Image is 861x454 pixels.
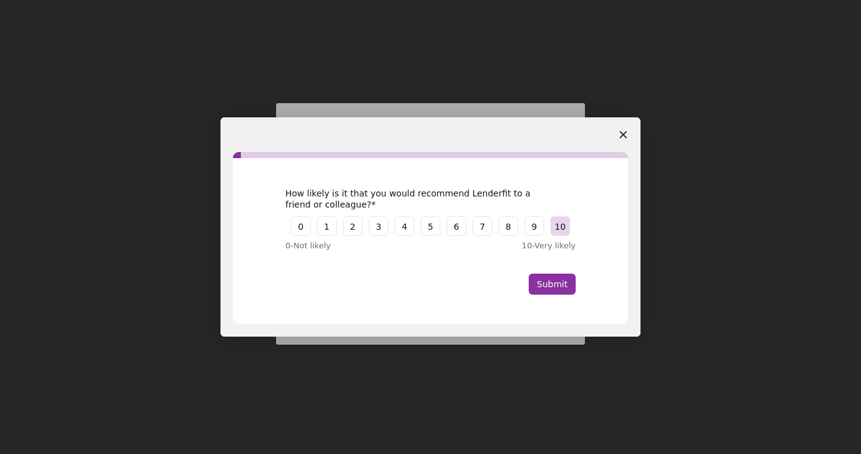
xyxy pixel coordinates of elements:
[395,216,414,236] button: 4
[550,216,570,236] button: 10
[524,216,544,236] button: 9
[447,216,466,236] button: 6
[285,188,557,210] div: How likely is it that you would recommend Lenderfit to a friend or colleague?
[498,216,518,236] button: 8
[343,216,363,236] button: 2
[291,216,311,236] button: 0
[472,216,492,236] button: 7
[369,216,388,236] button: 3
[421,216,440,236] button: 5
[285,240,397,252] div: 0 - Not likely
[317,216,337,236] button: 1
[606,117,640,152] span: Close survey
[529,274,576,295] button: Submit
[464,240,576,252] div: 10 - Very likely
